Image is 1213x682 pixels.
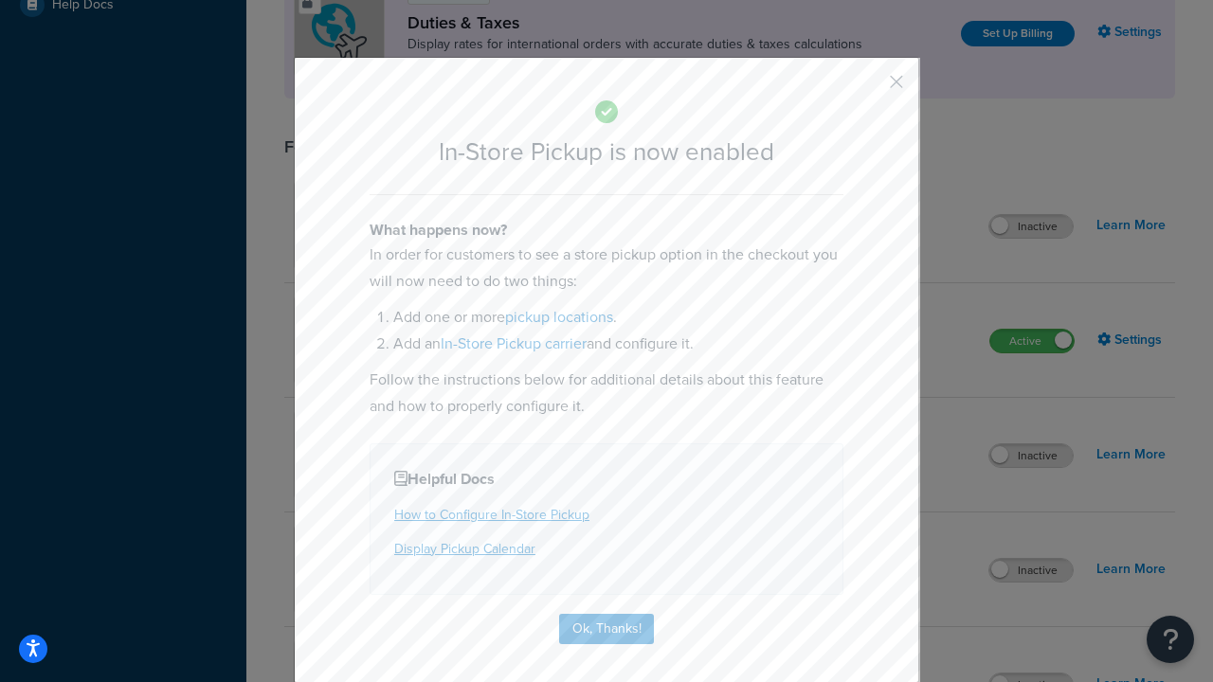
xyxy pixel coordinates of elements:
a: How to Configure In-Store Pickup [394,505,589,525]
li: Add an and configure it. [393,331,843,357]
li: Add one or more . [393,304,843,331]
a: pickup locations [505,306,613,328]
button: Ok, Thanks! [559,614,654,644]
h4: What happens now? [370,219,843,242]
a: Display Pickup Calendar [394,539,535,559]
h4: Helpful Docs [394,468,819,491]
p: In order for customers to see a store pickup option in the checkout you will now need to do two t... [370,242,843,295]
h2: In-Store Pickup is now enabled [370,138,843,166]
a: In-Store Pickup carrier [441,332,587,354]
p: Follow the instructions below for additional details about this feature and how to properly confi... [370,367,843,420]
